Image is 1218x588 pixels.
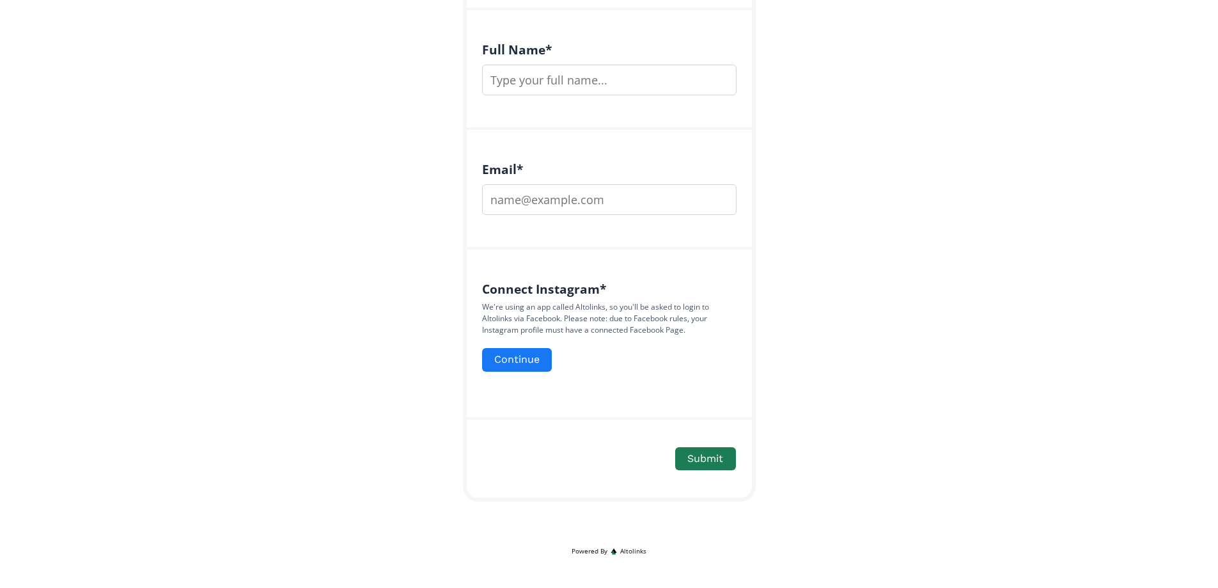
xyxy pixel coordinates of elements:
[459,546,760,556] a: Powered ByAltolinks
[620,546,646,556] span: Altolinks
[675,447,735,471] button: Submit
[482,184,737,215] input: name@example.com
[611,548,617,555] img: favicon-32x32.png
[482,42,737,57] h4: Full Name *
[482,65,737,95] input: Type your full name...
[482,348,552,372] button: Continue
[482,282,737,296] h4: Connect Instagram *
[482,162,737,177] h4: Email *
[482,301,737,336] p: We're using an app called Altolinks, so you'll be asked to login to Altolinks via Facebook. Pleas...
[572,546,607,556] span: Powered By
